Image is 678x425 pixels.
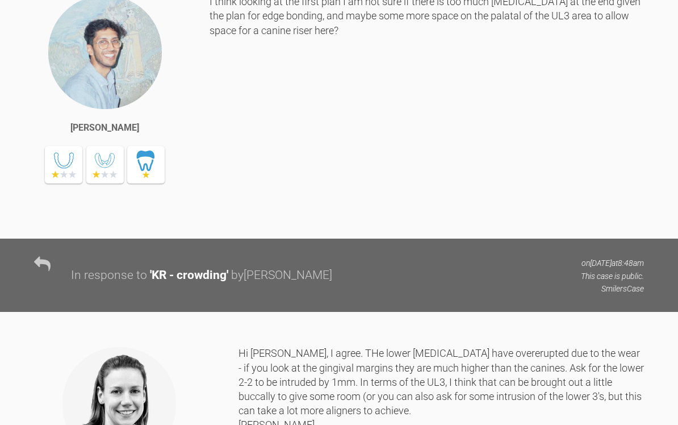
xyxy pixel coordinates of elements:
div: In response to [71,266,147,285]
div: [PERSON_NAME] [70,120,139,135]
p: Smilers Case [581,282,644,295]
div: by [PERSON_NAME] [231,266,332,285]
p: on [DATE] at 8:48am [581,257,644,269]
p: This case is public. [581,270,644,282]
div: ' KR - crowding ' [150,266,228,285]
